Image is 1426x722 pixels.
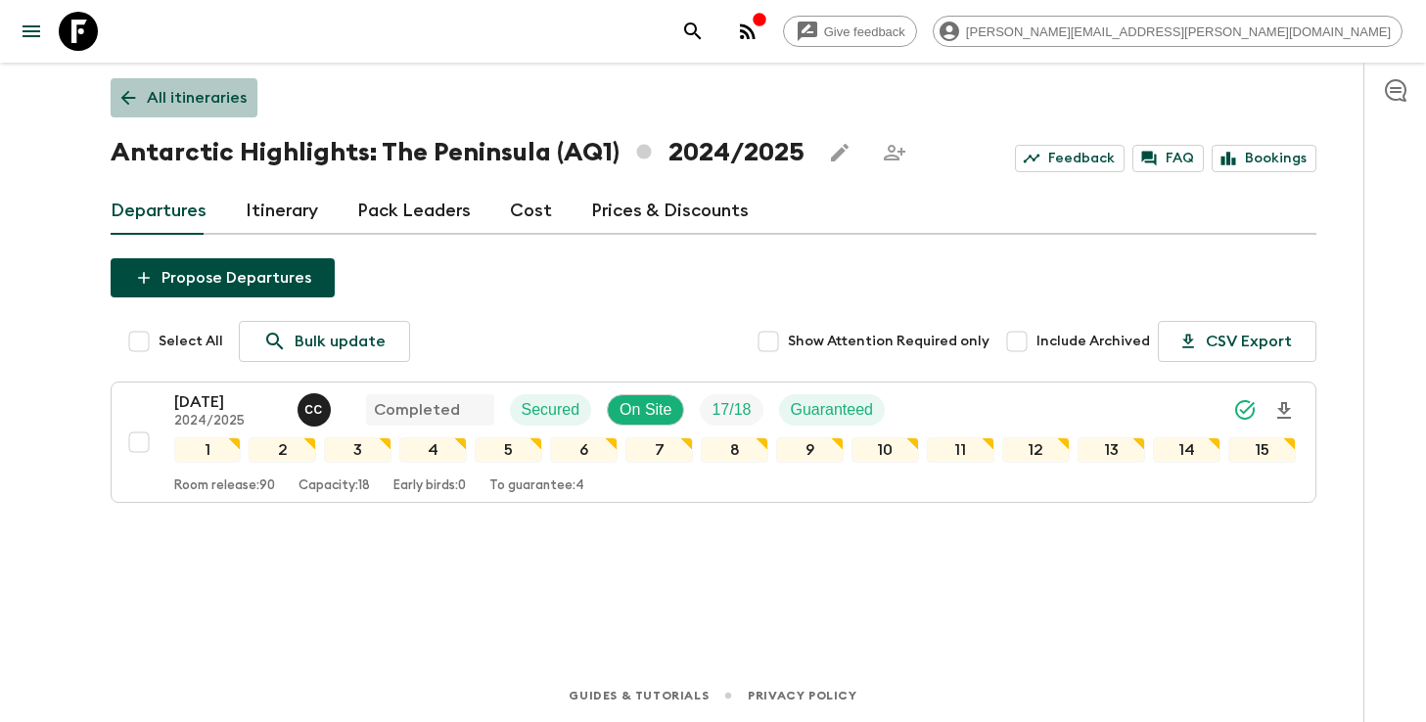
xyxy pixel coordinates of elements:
div: 5 [475,437,542,463]
a: Bookings [1212,145,1316,172]
span: Cecilia Crespi [298,399,335,415]
p: On Site [620,398,671,422]
button: CSV Export [1158,321,1316,362]
p: Early birds: 0 [393,478,466,494]
div: 12 [1002,437,1070,463]
a: Bulk update [239,321,410,362]
a: Prices & Discounts [591,188,749,235]
span: [PERSON_NAME][EMAIL_ADDRESS][PERSON_NAME][DOMAIN_NAME] [955,24,1402,39]
p: To guarantee: 4 [489,478,584,494]
a: Cost [510,188,552,235]
div: 4 [399,437,467,463]
p: Capacity: 18 [299,478,370,494]
p: Completed [374,398,460,422]
span: Share this itinerary [875,133,914,172]
p: Room release: 90 [174,478,275,494]
p: All itineraries [147,86,247,110]
div: [PERSON_NAME][EMAIL_ADDRESS][PERSON_NAME][DOMAIN_NAME] [933,16,1403,47]
div: 13 [1078,437,1145,463]
div: 15 [1228,437,1296,463]
button: menu [12,12,51,51]
button: [DATE]2024/2025Cecilia CrespiCompletedSecuredOn SiteTrip FillGuaranteed123456789101112131415Room ... [111,382,1316,503]
p: Secured [522,398,580,422]
div: Trip Fill [700,394,762,426]
svg: Synced Successfully [1233,398,1257,422]
button: Edit this itinerary [820,133,859,172]
div: 14 [1153,437,1220,463]
div: Secured [510,394,592,426]
p: 2024/2025 [174,414,282,429]
p: Bulk update [295,330,386,353]
span: Include Archived [1036,332,1150,351]
a: Departures [111,188,207,235]
span: Select All [159,332,223,351]
a: Guides & Tutorials [569,685,709,706]
div: On Site [607,394,684,426]
a: All itineraries [111,78,257,117]
a: Privacy Policy [748,685,856,706]
a: FAQ [1132,145,1204,172]
p: 17 / 18 [712,398,751,422]
span: Show Attention Required only [788,332,989,351]
a: Give feedback [783,16,917,47]
a: Pack Leaders [357,188,471,235]
div: 3 [324,437,391,463]
a: Feedback [1015,145,1125,172]
a: Itinerary [246,188,318,235]
span: Give feedback [813,24,916,39]
div: 10 [851,437,919,463]
div: 9 [776,437,844,463]
p: [DATE] [174,390,282,414]
div: 7 [625,437,693,463]
h1: Antarctic Highlights: The Peninsula (AQ1) 2024/2025 [111,133,805,172]
div: 2 [249,437,316,463]
svg: Download Onboarding [1272,399,1296,423]
div: 11 [927,437,994,463]
div: 1 [174,437,242,463]
div: 8 [701,437,768,463]
button: search adventures [673,12,713,51]
div: 6 [550,437,618,463]
p: Guaranteed [791,398,874,422]
button: Propose Departures [111,258,335,297]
